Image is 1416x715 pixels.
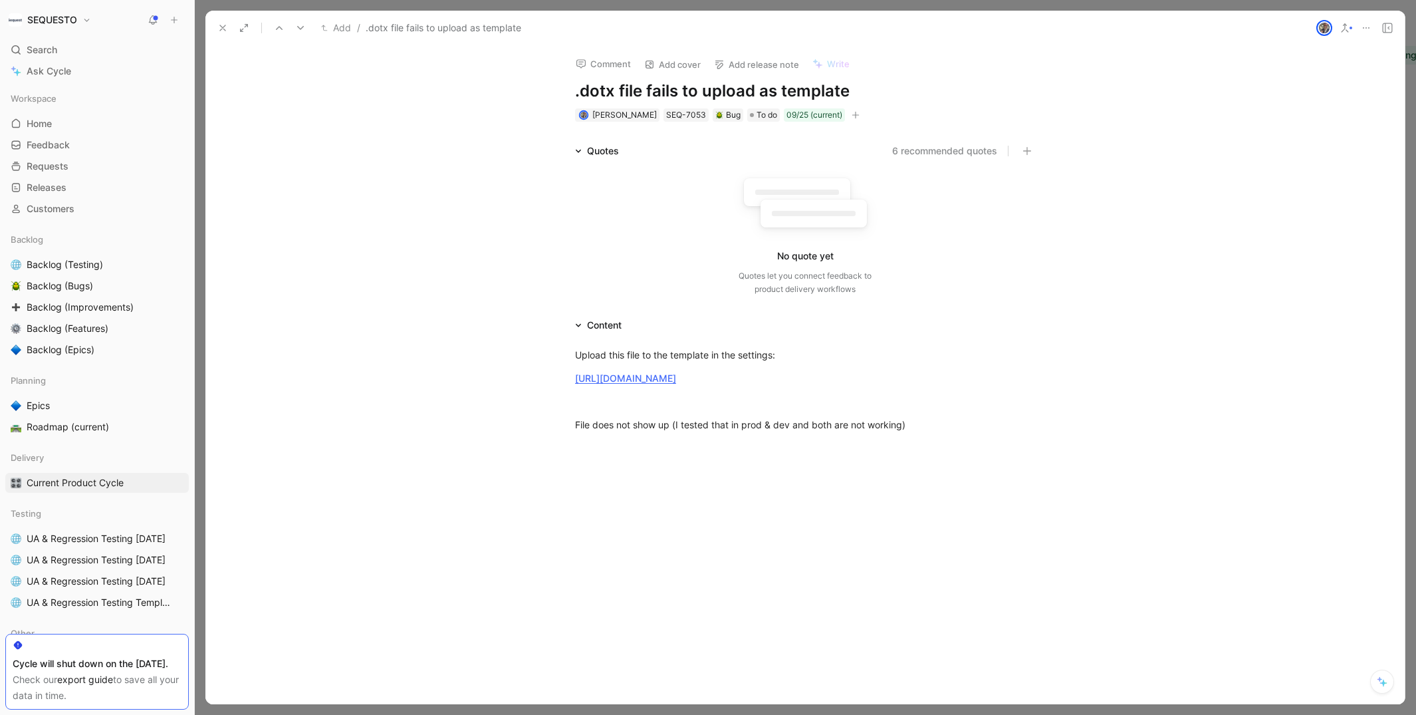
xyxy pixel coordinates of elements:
button: 🪲 [8,278,24,294]
div: Planning [5,370,189,390]
a: ➕Backlog (Improvements) [5,297,189,317]
span: Workspace [11,92,57,105]
a: 🌐UA & Regression Testing Template [5,593,189,613]
span: Feedback [27,138,70,152]
div: Quotes [587,143,619,159]
button: Write [806,55,856,73]
span: UA & Regression Testing [DATE] [27,553,166,567]
img: avatar [1318,21,1331,35]
a: 🌐UA & Regression Testing [DATE] [5,529,189,549]
div: Testing🌐UA & Regression Testing [DATE]🌐UA & Regression Testing [DATE]🌐UA & Regression Testing [DA... [5,503,189,613]
button: 🌐 [8,595,24,611]
h1: .dotx file fails to upload as template [575,80,1035,102]
span: .dotx file fails to upload as template [366,20,521,36]
div: Content [587,317,622,333]
span: [PERSON_NAME] [592,110,657,120]
div: No quote yet [777,248,834,264]
img: 🪲 [715,111,723,119]
a: 🎛️Current Product Cycle [5,473,189,493]
button: 🛣️ [8,419,24,435]
div: Testing [5,503,189,523]
button: Comment [570,55,637,73]
span: Backlog (Epics) [27,343,94,357]
span: Backlog (Features) [27,322,108,335]
div: 09/25 (current) [786,108,842,122]
button: 🌐 [8,552,24,568]
div: Content [570,317,627,333]
span: Delivery [11,451,44,464]
div: Planning🔷Epics🛣️Roadmap (current) [5,370,189,437]
a: 🌐Backlog (Testing) [5,255,189,275]
img: avatar [580,112,587,119]
div: Search [5,40,189,60]
button: ⚙️ [8,321,24,337]
span: Epics [27,399,50,412]
div: Backlog [5,229,189,249]
span: To do [757,108,777,122]
span: / [357,20,360,36]
button: 🔷 [8,398,24,414]
img: 🌐 [11,555,21,565]
button: ➕ [8,299,24,315]
div: Delivery [5,448,189,468]
div: SEQ-7053 [666,108,706,122]
div: Upload this file to the template in the settings: [575,348,1035,362]
a: 🛣️Roadmap (current) [5,417,189,437]
a: Releases [5,178,189,198]
img: 🌐 [11,533,21,544]
span: Backlog (Bugs) [27,279,93,293]
span: Backlog [11,233,43,246]
img: SEQUESTO [9,13,22,27]
button: Add [318,20,354,36]
a: Customers [5,199,189,219]
button: 🌐 [8,257,24,273]
span: Testing [11,507,41,520]
span: Search [27,42,57,58]
span: Roadmap (current) [27,420,109,434]
div: Backlog🌐Backlog (Testing)🪲Backlog (Bugs)➕Backlog (Improvements)⚙️Backlog (Features)🔷Backlog (Epics) [5,229,189,360]
div: Check our to save all your data in time. [13,672,181,704]
img: ⚙️ [11,323,21,334]
span: Write [827,58,850,70]
div: Bug [715,108,741,122]
a: [URL][DOMAIN_NAME] [575,372,676,384]
span: Customers [27,202,74,215]
span: Requests [27,160,68,173]
img: ➕ [11,302,21,313]
a: 🌐UA & Regression Testing [DATE] [5,571,189,591]
img: 🌐 [11,576,21,587]
span: Other [11,627,35,640]
div: Workspace [5,88,189,108]
span: Current Product Cycle [27,476,124,490]
span: Home [27,117,52,130]
h1: SEQUESTO [27,14,77,26]
span: UA & Regression Testing [DATE] [27,532,166,545]
div: File does not show up (I tested that in prod & dev and both are not working) [575,418,1035,432]
span: Releases [27,181,66,194]
a: Requests [5,156,189,176]
button: SEQUESTOSEQUESTO [5,11,94,29]
button: 🎛️ [8,475,24,491]
div: To do [747,108,780,122]
img: 🎛️ [11,478,21,488]
a: 🌐UA & Regression Testing [DATE] [5,550,189,570]
button: 🔷 [8,342,24,358]
button: 6 recommended quotes [892,143,997,159]
span: Backlog (Improvements) [27,301,134,314]
div: Quotes let you connect feedback to product delivery workflows [739,269,872,296]
a: ⚙️Backlog (Features) [5,319,189,339]
img: 🌐 [11,259,21,270]
div: Delivery🎛️Current Product Cycle [5,448,189,493]
div: Cycle will shut down on the [DATE]. [13,656,181,672]
a: 🪲Backlog (Bugs) [5,276,189,296]
button: 🌐 [8,531,24,547]
a: 🔷Backlog (Epics) [5,340,189,360]
a: Ask Cycle [5,61,189,81]
img: 🌐 [11,597,21,608]
div: Quotes [570,143,624,159]
span: Ask Cycle [27,63,71,79]
button: Add cover [638,55,707,74]
span: Planning [11,374,46,387]
div: 🪲Bug [713,108,743,122]
button: 🌐 [8,573,24,589]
